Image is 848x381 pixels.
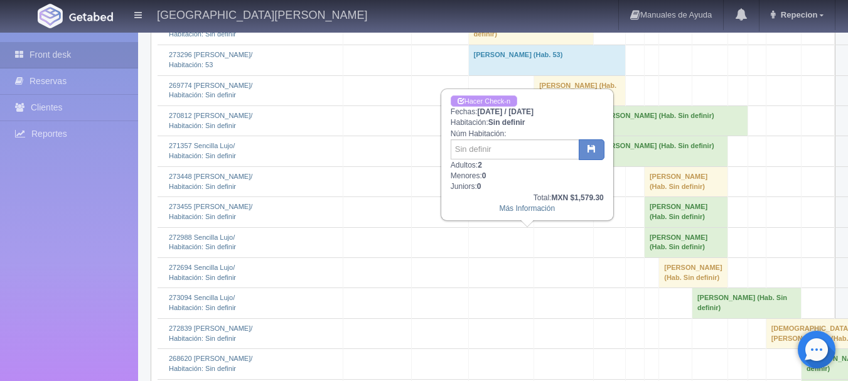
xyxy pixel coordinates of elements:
[169,325,252,342] a: 272839 [PERSON_NAME]/Habitación: Sin definir
[477,107,534,116] b: [DATE] / [DATE]
[69,12,113,21] img: Getabed
[692,288,801,318] td: [PERSON_NAME] (Hab. Sin definir)
[644,166,727,196] td: [PERSON_NAME] (Hab. Sin definir)
[451,193,604,203] div: Total:
[157,6,367,22] h4: [GEOGRAPHIC_DATA][PERSON_NAME]
[169,355,252,372] a: 268620 [PERSON_NAME]/Habitación: Sin definir
[659,258,727,288] td: [PERSON_NAME] (Hab. Sin definir)
[451,95,517,107] a: Hacer Check-in
[169,82,252,99] a: 269774 [PERSON_NAME]/Habitación: Sin definir
[778,10,818,19] span: Repecion
[38,4,63,28] img: Getabed
[488,118,525,127] b: Sin definir
[169,112,252,129] a: 270812 [PERSON_NAME]/Habitación: Sin definir
[482,171,486,180] b: 0
[594,105,748,136] td: [PERSON_NAME] (Hab. Sin definir)
[594,136,727,166] td: [PERSON_NAME] (Hab. Sin definir)
[442,90,613,220] div: Fechas: Habitación: Núm Habitación: Adultos: Menores: Juniors:
[169,294,236,311] a: 273094 Sencilla Lujo/Habitación: Sin definir
[169,51,252,68] a: 273296 [PERSON_NAME]/Habitación: 53
[534,75,626,105] td: [PERSON_NAME] (Hab. Sin definir)
[478,161,482,169] b: 2
[169,203,252,220] a: 273455 [PERSON_NAME]/Habitación: Sin definir
[468,45,625,75] td: [PERSON_NAME] (Hab. 53)
[644,227,727,257] td: [PERSON_NAME] (Hab. Sin definir)
[451,139,579,159] input: Sin definir
[551,193,603,202] b: MXN $1,579.30
[499,204,555,213] a: Más Información
[477,182,481,191] b: 0
[169,233,236,251] a: 272988 Sencilla Lujo/Habitación: Sin definir
[169,264,236,281] a: 272694 Sencilla Lujo/Habitación: Sin definir
[169,173,252,190] a: 273448 [PERSON_NAME]/Habitación: Sin definir
[169,142,236,159] a: 271357 Sencilla Lujo/Habitación: Sin definir
[644,197,727,227] td: [PERSON_NAME] (Hab. Sin definir)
